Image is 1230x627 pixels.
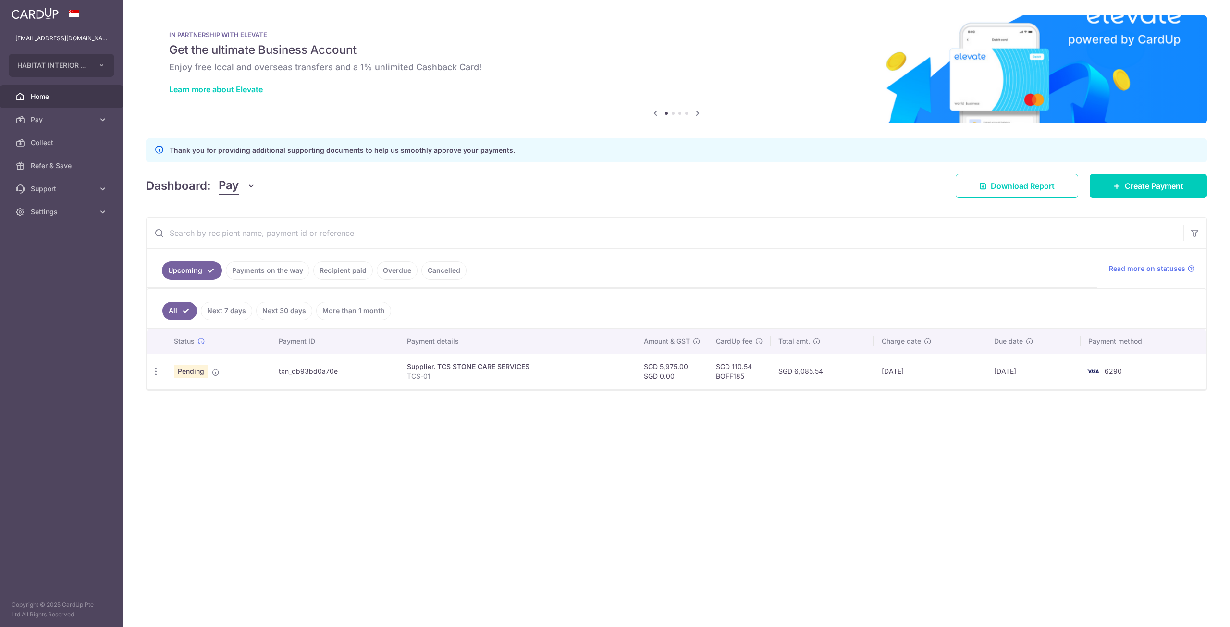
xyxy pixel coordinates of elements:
[169,42,1184,58] h5: Get the ultimate Business Account
[1081,329,1206,354] th: Payment method
[1109,264,1195,273] a: Read more on statuses
[271,354,399,389] td: txn_db93bd0a70e
[17,61,88,70] span: HABITAT INTERIOR PTE. LTD.
[169,31,1184,38] p: IN PARTNERSHIP WITH ELEVATE
[169,85,263,94] a: Learn more about Elevate
[31,115,94,124] span: Pay
[316,302,391,320] a: More than 1 month
[991,180,1055,192] span: Download Report
[313,261,373,280] a: Recipient paid
[1109,264,1185,273] span: Read more on statuses
[644,336,690,346] span: Amount & GST
[174,336,195,346] span: Status
[716,336,752,346] span: CardUp fee
[226,261,309,280] a: Payments on the way
[219,177,256,195] button: Pay
[31,92,94,101] span: Home
[882,336,921,346] span: Charge date
[956,174,1078,198] a: Download Report
[219,177,239,195] span: Pay
[12,8,59,19] img: CardUp
[986,354,1081,389] td: [DATE]
[1090,174,1207,198] a: Create Payment
[1168,598,1220,622] iframe: Opens a widget where you can find more information
[15,34,108,43] p: [EMAIL_ADDRESS][DOMAIN_NAME]
[1125,180,1183,192] span: Create Payment
[174,365,208,378] span: Pending
[162,261,222,280] a: Upcoming
[874,354,986,389] td: [DATE]
[170,145,515,156] p: Thank you for providing additional supporting documents to help us smoothly approve your payments.
[9,54,114,77] button: HABITAT INTERIOR PTE. LTD.
[31,138,94,148] span: Collect
[147,218,1183,248] input: Search by recipient name, payment id or reference
[31,184,94,194] span: Support
[636,354,708,389] td: SGD 5,975.00 SGD 0.00
[201,302,252,320] a: Next 7 days
[256,302,312,320] a: Next 30 days
[31,161,94,171] span: Refer & Save
[407,362,628,371] div: Supplier. TCS STONE CARE SERVICES
[771,354,874,389] td: SGD 6,085.54
[31,207,94,217] span: Settings
[1105,367,1122,375] span: 6290
[994,336,1023,346] span: Due date
[1083,366,1103,377] img: Bank Card
[146,15,1207,123] img: Renovation banner
[421,261,467,280] a: Cancelled
[162,302,197,320] a: All
[399,329,636,354] th: Payment details
[271,329,399,354] th: Payment ID
[708,354,771,389] td: SGD 110.54 BOFF185
[407,371,628,381] p: TCS-01
[778,336,810,346] span: Total amt.
[146,177,211,195] h4: Dashboard:
[169,61,1184,73] h6: Enjoy free local and overseas transfers and a 1% unlimited Cashback Card!
[377,261,418,280] a: Overdue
